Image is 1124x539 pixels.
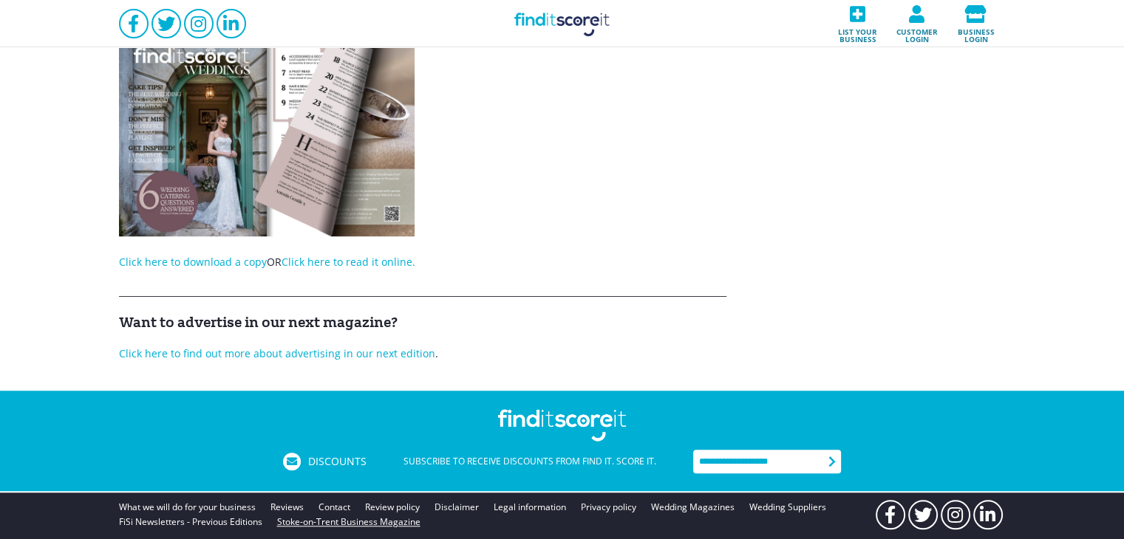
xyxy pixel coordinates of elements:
p: _________________________________________________________________________________________________... [119,284,1006,299]
span: OR [119,255,415,269]
span: Customer login [892,23,942,43]
h2: Want to advertise in our next magazine? [119,314,1006,332]
span: List your business [833,23,883,43]
a: Review policy [365,500,420,515]
a: Wedding Suppliers [749,500,826,515]
img: 500_1_1.png [119,10,415,236]
a: Privacy policy [581,500,636,515]
a: Click here to download a copy [119,255,267,269]
a: Customer login [888,1,947,47]
a: Business login [947,1,1006,47]
a: Legal information [494,500,566,515]
p: . [119,346,1006,361]
a: Click here to find out more about advertising in our next edition [119,346,435,360]
a: Contact [319,500,350,515]
a: Stoke-on-Trent Business Magazine [277,515,420,529]
span: Discounts [308,456,367,467]
div: Subscribe to receive discounts from Find it. Score it. [367,453,693,470]
a: What we will do for your business [119,500,256,515]
span: Business login [951,23,1001,43]
a: Click here to read it online. [282,255,415,269]
a: Reviews [270,500,304,515]
a: FiSi Newsletters - Previous Editions [119,515,262,529]
a: Wedding Magazines [651,500,735,515]
a: List your business [828,1,888,47]
a: Disclaimer [435,500,479,515]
